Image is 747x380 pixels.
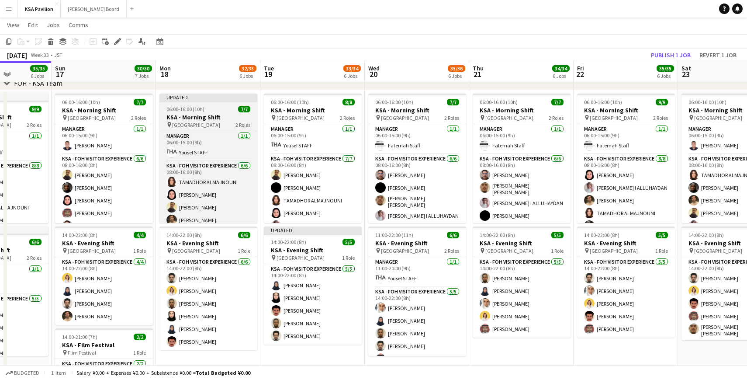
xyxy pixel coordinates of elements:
button: [PERSON_NAME] Board [61,0,127,17]
div: JST [54,52,62,58]
div: Updated [159,94,257,101]
div: Salary ¥0.00 + Expenses ¥0.00 + Subsistence ¥0.00 = [76,370,250,376]
span: 14:00-22:00 (8h) [688,232,724,238]
div: 14:00-22:00 (8h)4/4KSA - Evening Shift [GEOGRAPHIC_DATA]1 RoleKSA - FOH Visitor Experience4/414:0... [55,227,153,325]
h3: KSA - Morning Shift [159,113,257,121]
span: 1 Role [238,248,250,254]
app-card-role: KSA - FOH Visitor Experience7/708:00-16:00 (8h)[PERSON_NAME][PERSON_NAME]TAMADHOR ALMAJNOUNI[PERS... [264,154,362,262]
span: Jobs [47,21,60,29]
app-card-role: Manager1/106:00-15:00 (9h)[PERSON_NAME] [55,124,153,154]
span: [GEOGRAPHIC_DATA] [277,115,325,121]
span: 35/35 [30,65,48,72]
span: 1 Role [133,248,146,254]
div: 6 Jobs [448,73,465,79]
a: View [3,19,23,31]
span: 7/7 [134,99,146,105]
div: 6 Jobs [553,73,569,79]
span: Fri [577,64,584,72]
app-card-role: KSA - FOH Visitor Experience6/614:00-22:00 (8h)[PERSON_NAME][PERSON_NAME][PERSON_NAME][PERSON_NAM... [159,257,257,350]
app-card-role: KSA - FOH Visitor Experience5/514:00-22:00 (8h)[PERSON_NAME][PERSON_NAME][PERSON_NAME][PERSON_NAM... [368,287,466,367]
h3: KSA - Evening Shift [159,239,257,247]
app-job-card: 11:00-22:00 (11h)6/6KSA - Evening Shift [GEOGRAPHIC_DATA]2 RolesManager1/111:00-20:00 (9h)Yousef ... [368,227,466,356]
h3: KSA - Morning Shift [473,106,571,114]
span: 8/8 [342,99,355,105]
span: [GEOGRAPHIC_DATA] [590,248,638,254]
span: 18 [158,69,171,79]
span: 4/4 [134,232,146,238]
span: 2 Roles [549,115,564,121]
span: 06:00-16:00 (10h) [62,99,100,105]
h3: KSA - Evening Shift [473,239,571,247]
app-card-role: Manager1/106:00-15:00 (9h)Yousef STAFF [159,131,257,161]
h3: KSA - Film Festival [55,341,153,349]
span: 17 [54,69,66,79]
span: 14:00-22:00 (8h) [584,232,619,238]
span: 7/7 [447,99,459,105]
div: [DATE] [7,51,27,59]
div: 6 Jobs [239,73,256,79]
span: Mon [159,64,171,72]
div: 06:00-16:00 (10h)8/8KSA - Morning Shift [GEOGRAPHIC_DATA]2 RolesManager1/106:00-15:00 (9h)Yousef ... [264,94,362,223]
span: 2 Roles [444,115,459,121]
span: Budgeted [14,370,39,376]
span: 14:00-22:00 (8h) [271,239,306,245]
span: 6/6 [29,239,41,245]
app-card-role: KSA - FOH Visitor Experience8/808:00-16:00 (8h)[PERSON_NAME][PERSON_NAME] I ALLUHAYDAN[PERSON_NAM... [577,154,675,272]
span: Comms [69,21,88,29]
app-job-card: 14:00-22:00 (8h)6/6KSA - Evening Shift [GEOGRAPHIC_DATA]1 RoleKSA - FOH Visitor Experience6/614:0... [159,227,257,350]
span: [GEOGRAPHIC_DATA] [694,115,742,121]
div: 14:00-22:00 (8h)5/5KSA - Evening Shift [GEOGRAPHIC_DATA]1 RoleKSA - FOH Visitor Experience5/514:0... [577,227,675,338]
h3: KSA - Evening Shift [264,246,362,254]
app-card-role: KSA - FOH Visitor Experience6/608:00-16:00 (8h)[PERSON_NAME][PERSON_NAME][PERSON_NAME] [PERSON_NA... [368,154,466,250]
span: 14:00-21:00 (7h) [62,334,97,340]
div: 06:00-16:00 (10h)9/9KSA - Morning Shift [GEOGRAPHIC_DATA]2 RolesManager1/106:00-15:00 (9h)Fatemah... [577,94,675,223]
a: Comms [65,19,92,31]
span: 14:00-22:00 (8h) [62,232,97,238]
div: 7 Jobs [135,73,152,79]
span: Tue [264,64,274,72]
app-card-role: Manager1/111:00-20:00 (9h)Yousef STAFF [368,257,466,287]
div: 6 Jobs [657,73,674,79]
button: Budgeted [4,368,41,378]
app-card-role: KSA - FOH Visitor Experience4/414:00-22:00 (8h)[PERSON_NAME][PERSON_NAME][PERSON_NAME][PERSON_NAME] [55,257,153,325]
span: [GEOGRAPHIC_DATA] [485,115,533,121]
span: 30/30 [135,65,152,72]
span: [GEOGRAPHIC_DATA] [381,115,429,121]
h3: KSA - Evening Shift [368,239,466,247]
span: Wed [368,64,380,72]
span: 06:00-16:00 (10h) [166,106,204,112]
span: 06:00-16:00 (10h) [271,99,309,105]
a: Edit [24,19,41,31]
span: View [7,21,19,29]
span: 06:00-16:00 (10h) [480,99,518,105]
span: Sun [55,64,66,72]
app-job-card: Updated06:00-16:00 (10h)7/7KSA - Morning Shift [GEOGRAPHIC_DATA]2 RolesManager1/106:00-15:00 (9h)... [159,94,257,223]
app-job-card: 06:00-16:00 (10h)7/7KSA - Morning Shift [GEOGRAPHIC_DATA]2 RolesManager1/106:00-15:00 (9h)Fatemah... [368,94,466,223]
button: Publish 1 job [647,49,694,61]
app-job-card: 06:00-16:00 (10h)7/7KSA - Morning Shift [GEOGRAPHIC_DATA]2 RolesManager1/106:00-15:00 (9h)Fatemah... [473,94,571,223]
app-card-role: KSA - FOH Visitor Experience5/514:00-22:00 (8h)[PERSON_NAME][PERSON_NAME][PERSON_NAME][PERSON_NAM... [577,257,675,338]
button: Revert 1 job [696,49,740,61]
div: Updated14:00-22:00 (8h)5/5KSA - Evening Shift [GEOGRAPHIC_DATA]1 RoleKSA - FOH Visitor Experience... [264,227,362,345]
h3: KSA - Evening Shift [577,239,675,247]
app-job-card: 14:00-22:00 (8h)5/5KSA - Evening Shift [GEOGRAPHIC_DATA]1 RoleKSA - FOH Visitor Experience5/514:0... [473,227,571,338]
span: 6/6 [238,232,250,238]
app-card-role: KSA - FOH Visitor Experience6/608:00-16:00 (8h)[PERSON_NAME][PERSON_NAME] [PERSON_NAME][PERSON_NA... [473,154,571,250]
span: 1 Role [342,254,355,261]
span: 20 [367,69,380,79]
span: [GEOGRAPHIC_DATA] [381,248,429,254]
span: 7/7 [551,99,564,105]
h3: KSA - Morning Shift [264,106,362,114]
span: Thu [473,64,484,72]
span: 06:00-16:00 (10h) [688,99,726,105]
app-card-role: Manager1/106:00-15:00 (9h)Yousef STAFF [264,124,362,154]
span: [GEOGRAPHIC_DATA] [590,115,638,121]
span: Edit [28,21,38,29]
span: 2 Roles [444,248,459,254]
span: 2 Roles [27,254,41,261]
div: 06:00-16:00 (10h)7/7KSA - Morning Shift [GEOGRAPHIC_DATA]2 RolesManager1/106:00-15:00 (9h)[PERSON... [55,94,153,223]
div: FOH - KSA Team [14,79,62,87]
